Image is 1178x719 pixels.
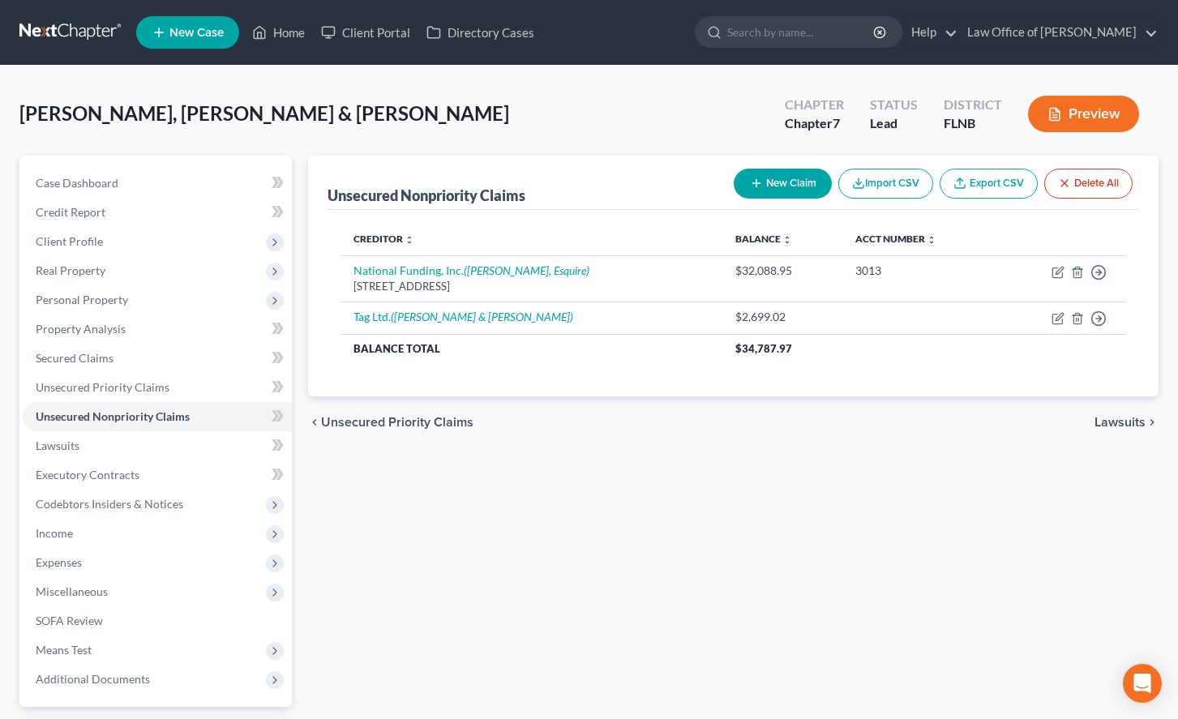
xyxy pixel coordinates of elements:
span: [PERSON_NAME], [PERSON_NAME] & [PERSON_NAME] [19,101,509,125]
div: Status [870,96,918,114]
a: Case Dashboard [23,169,292,198]
div: District [944,96,1002,114]
i: unfold_more [782,235,792,245]
th: Balance Total [341,334,722,363]
a: Export CSV [940,169,1038,199]
i: ([PERSON_NAME] & [PERSON_NAME]) [391,310,573,323]
a: Help [903,18,957,47]
div: FLNB [944,114,1002,133]
span: Additional Documents [36,672,150,686]
span: Client Profile [36,234,103,248]
a: Tag Ltd.([PERSON_NAME] & [PERSON_NAME]) [353,310,573,323]
span: SOFA Review [36,614,103,627]
button: Preview [1028,96,1139,132]
a: Executory Contracts [23,460,292,490]
i: chevron_right [1146,416,1159,429]
span: Means Test [36,643,92,657]
span: Property Analysis [36,322,126,336]
span: Case Dashboard [36,176,118,190]
span: Real Property [36,263,105,277]
button: chevron_left Unsecured Priority Claims [308,416,473,429]
a: Unsecured Priority Claims [23,373,292,402]
a: SOFA Review [23,606,292,636]
div: Chapter [785,114,844,133]
a: National Funding, Inc.([PERSON_NAME], Esquire) [353,263,589,277]
i: unfold_more [405,235,414,245]
span: Credit Report [36,205,105,219]
a: Law Office of [PERSON_NAME] [959,18,1158,47]
button: Delete All [1044,169,1133,199]
span: Lawsuits [36,439,79,452]
span: Personal Property [36,293,128,306]
a: Home [244,18,313,47]
span: 7 [833,115,840,131]
a: Secured Claims [23,344,292,373]
a: Acct Number unfold_more [855,233,936,245]
a: Balance unfold_more [735,233,792,245]
a: Credit Report [23,198,292,227]
div: 3013 [855,263,985,279]
span: $34,787.97 [735,342,792,355]
span: Income [36,526,73,540]
a: Lawsuits [23,431,292,460]
div: Open Intercom Messenger [1123,664,1162,703]
span: Unsecured Priority Claims [36,380,169,394]
span: Lawsuits [1094,416,1146,429]
a: Unsecured Nonpriority Claims [23,402,292,431]
a: Property Analysis [23,315,292,344]
button: New Claim [734,169,832,199]
span: Expenses [36,555,82,569]
span: Executory Contracts [36,468,139,481]
span: New Case [169,27,224,39]
div: Lead [870,114,918,133]
a: Directory Cases [418,18,542,47]
div: $2,699.02 [735,309,830,325]
div: [STREET_ADDRESS] [353,279,709,294]
span: Secured Claims [36,351,114,365]
button: Import CSV [838,169,933,199]
i: chevron_left [308,416,321,429]
div: Unsecured Nonpriority Claims [328,186,525,205]
a: Client Portal [313,18,418,47]
span: Unsecured Nonpriority Claims [36,409,190,423]
span: Miscellaneous [36,584,108,598]
span: Unsecured Priority Claims [321,416,473,429]
i: ([PERSON_NAME], Esquire) [464,263,589,277]
input: Search by name... [727,17,876,47]
button: Lawsuits chevron_right [1094,416,1159,429]
span: Codebtors Insiders & Notices [36,497,183,511]
div: Chapter [785,96,844,114]
a: Creditor unfold_more [353,233,414,245]
div: $32,088.95 [735,263,830,279]
i: unfold_more [927,235,936,245]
